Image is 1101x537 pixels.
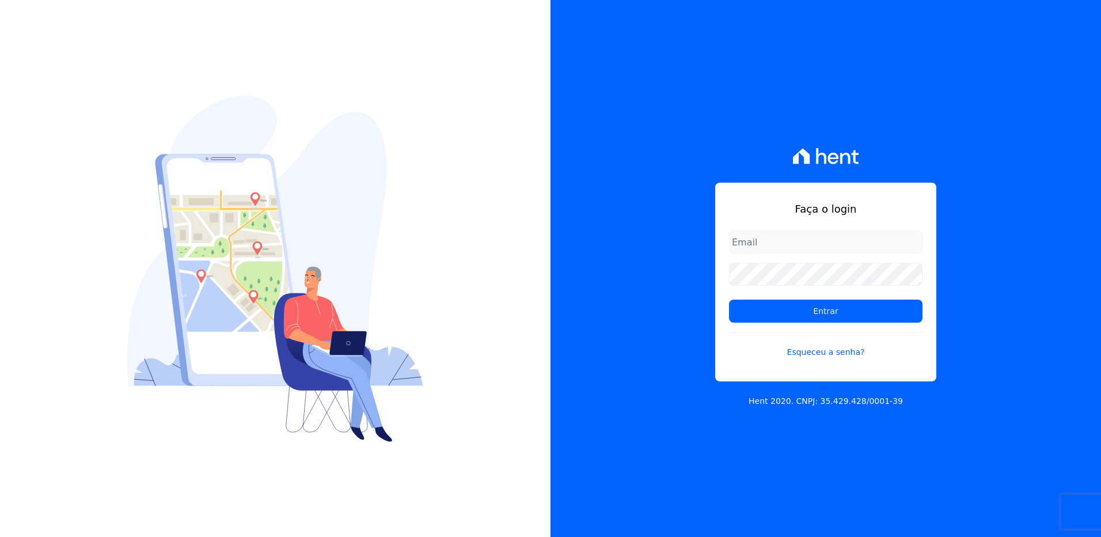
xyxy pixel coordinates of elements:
[729,201,922,217] h1: Faça o login
[729,332,922,358] a: Esqueceu a senha?
[729,300,922,323] input: Entrar
[729,230,922,254] input: Email
[127,96,423,442] img: Login
[749,395,903,407] p: Hent 2020. CNPJ: 35.429.428/0001-39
